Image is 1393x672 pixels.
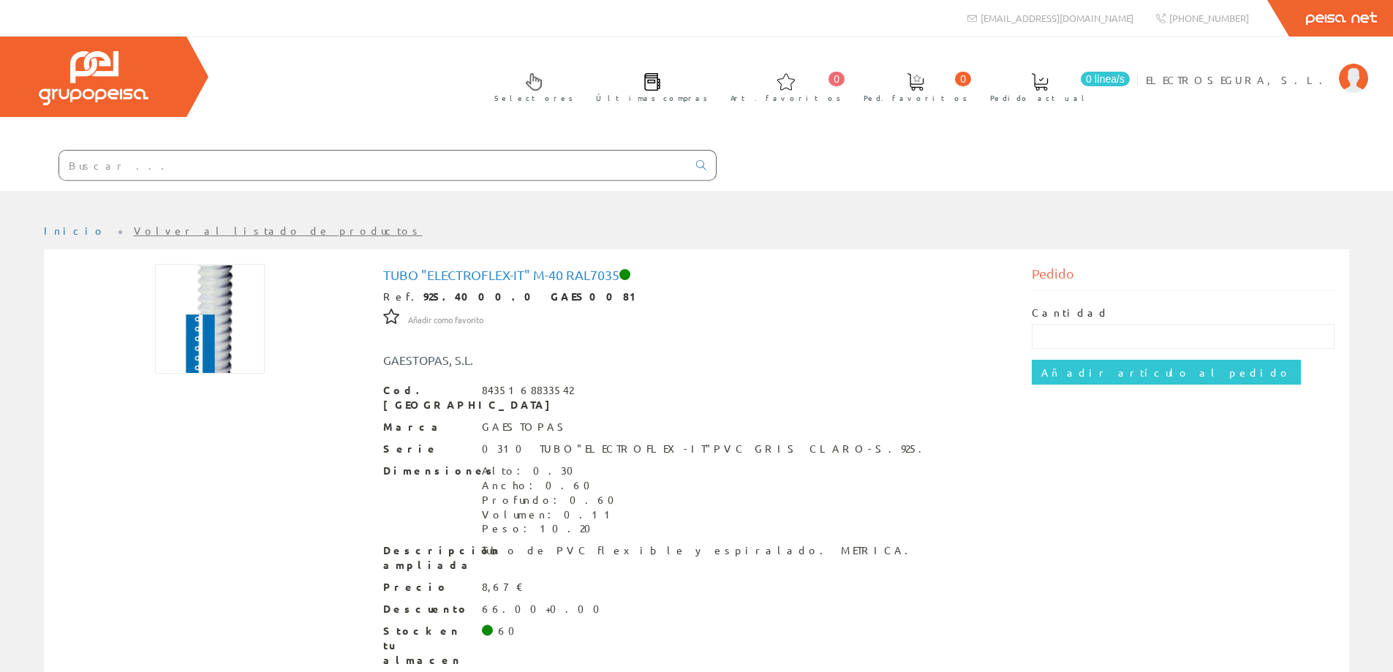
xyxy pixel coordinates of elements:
a: Añadir como favorito [408,312,483,325]
a: 0 línea/s Pedido actual [975,61,1133,111]
span: 0 [955,72,971,86]
div: 0310 TUBO"ELECTROFLEX-IT"PVC GRIS CLARO-S.925. [482,442,931,456]
a: Volver al listado de productos [134,224,423,237]
div: Pedido [1032,264,1335,291]
span: Ped. favoritos [864,91,967,105]
div: 66.00+0.00 [482,602,608,616]
div: GAESTOPAS [482,420,570,434]
span: Precio [383,580,471,594]
span: Descripción ampliada [383,543,471,573]
label: Cantidad [1032,306,1109,320]
div: Ref. [383,290,1011,304]
div: Ancho: 0.60 [482,478,623,493]
div: Alto: 0.30 [482,464,623,478]
span: Serie [383,442,471,456]
span: Pedido actual [990,91,1090,105]
span: Últimas compras [596,91,708,105]
input: Buscar ... [59,151,687,180]
span: 0 [828,72,845,86]
span: 0 línea/s [1081,72,1130,86]
strong: 925.4000.0 GAES0081 [423,290,643,303]
a: Inicio [44,224,106,237]
div: GAESTOPAS, S.L. [372,352,751,369]
span: Cod. [GEOGRAPHIC_DATA] [383,383,471,412]
div: 8435168833542 [482,383,573,398]
div: Peso: 10.20 [482,521,623,536]
div: Profundo: 0.60 [482,493,623,507]
div: 8,67 € [482,580,524,594]
input: Añadir artículo al pedido [1032,360,1301,385]
span: Art. favoritos [731,91,841,105]
img: Foto artículo Tubo [155,264,265,374]
div: Volumen: 0.11 [482,507,623,522]
span: ELECTROSEGURA, S.L. [1146,72,1332,87]
span: Marca [383,420,471,434]
img: Grupo Peisa [39,51,148,105]
a: Últimas compras [581,61,715,111]
a: Selectores [480,61,581,111]
div: 60 [498,624,524,638]
span: [EMAIL_ADDRESS][DOMAIN_NAME] [981,12,1133,24]
h1: Tubo "Electroflex-IT" M-40 RAL7035 [383,268,1011,282]
span: Descuento [383,602,471,616]
span: [PHONE_NUMBER] [1169,12,1249,24]
span: Stock en tu almacen [383,624,471,668]
span: Dimensiones [383,464,471,478]
span: Selectores [494,91,573,105]
div: Tubo de PVC flexible y espiralado. METRICA. [482,543,917,558]
span: Añadir como favorito [408,314,483,326]
a: ELECTROSEGURA, S.L. [1146,61,1368,75]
